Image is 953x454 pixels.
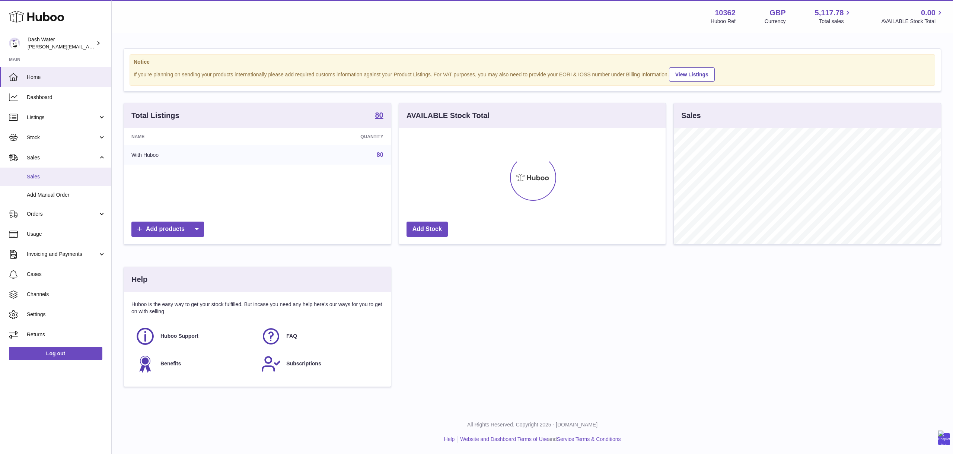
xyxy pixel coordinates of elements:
a: Benefits [135,354,254,374]
span: Add Manual Order [27,191,106,199]
h3: Sales [681,111,701,121]
span: AVAILABLE Stock Total [881,18,944,25]
a: Huboo Support [135,326,254,346]
a: Add Stock [407,222,448,237]
a: Help [444,436,455,442]
span: Huboo Support [160,333,198,340]
span: Returns [27,331,106,338]
a: 80 [377,152,383,158]
span: Stock [27,134,98,141]
h3: AVAILABLE Stock Total [407,111,490,121]
span: Subscriptions [286,360,321,367]
strong: 80 [375,111,383,119]
a: Subscriptions [261,354,379,374]
a: Log out [9,347,102,360]
strong: 10362 [715,8,736,18]
p: Huboo is the easy way to get your stock fulfilled. But incase you need any help here's our ways f... [131,301,383,315]
a: Service Terms & Conditions [557,436,621,442]
th: Quantity [265,128,391,145]
span: Cases [27,271,106,278]
span: Dashboard [27,94,106,101]
div: Huboo Ref [711,18,736,25]
div: If you're planning on sending your products internationally please add required customs informati... [134,66,931,82]
span: Home [27,74,106,81]
strong: GBP [769,8,785,18]
a: 80 [375,111,383,120]
span: 0.00 [921,8,936,18]
a: Add products [131,222,204,237]
a: FAQ [261,326,379,346]
span: Benefits [160,360,181,367]
span: Invoicing and Payments [27,251,98,258]
span: Total sales [819,18,852,25]
span: [PERSON_NAME][EMAIL_ADDRESS][DOMAIN_NAME] [28,44,149,50]
span: Channels [27,291,106,298]
a: 0.00 AVAILABLE Stock Total [881,8,944,25]
h3: Total Listings [131,111,179,121]
td: With Huboo [124,145,265,165]
span: Orders [27,210,98,218]
span: Sales [27,173,106,180]
div: Dash Water [28,36,95,50]
span: Usage [27,231,106,238]
h3: Help [131,274,147,285]
span: Sales [27,154,98,161]
th: Name [124,128,265,145]
span: 5,117.78 [815,8,844,18]
span: Settings [27,311,106,318]
span: Listings [27,114,98,121]
a: View Listings [669,67,715,82]
div: Currency [765,18,786,25]
p: All Rights Reserved. Copyright 2025 - [DOMAIN_NAME] [118,421,947,428]
img: james@dash-water.com [9,38,20,49]
li: and [458,436,621,443]
a: Website and Dashboard Terms of Use [460,436,548,442]
strong: Notice [134,58,931,66]
a: 5,117.78 Total sales [815,8,852,25]
span: FAQ [286,333,297,340]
